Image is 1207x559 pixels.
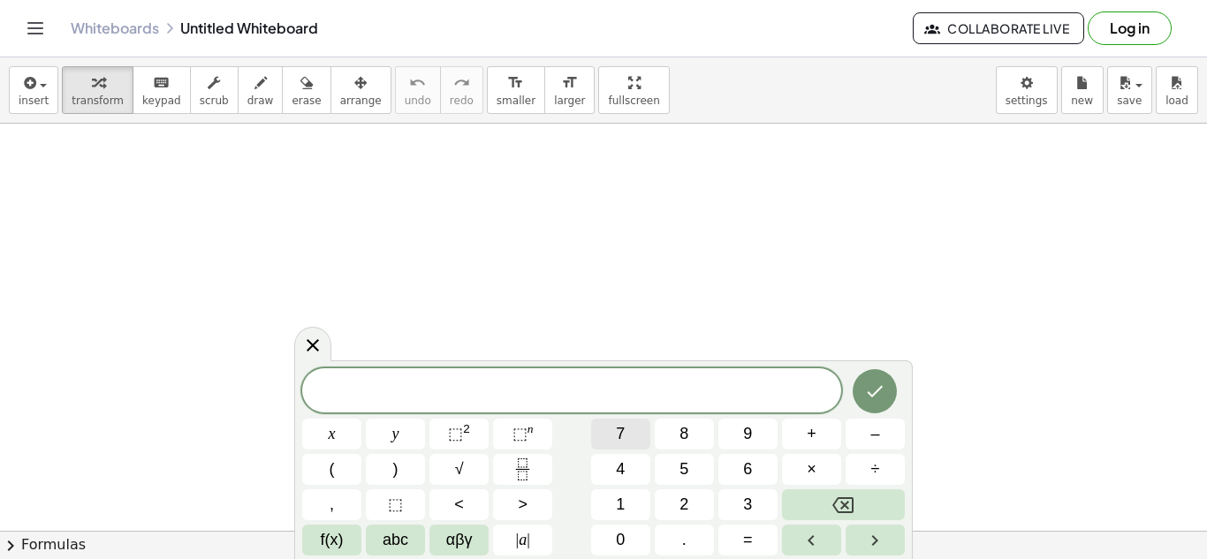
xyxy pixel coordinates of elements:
button: Divide [846,454,905,485]
button: 4 [591,454,650,485]
span: – [870,422,879,446]
span: f(x) [321,528,344,552]
i: format_size [561,72,578,94]
a: Whiteboards [71,19,159,37]
button: . [655,525,714,555]
span: arrange [340,94,382,107]
button: Functions [302,525,361,555]
button: Backspace [782,489,905,520]
i: redo [453,72,470,94]
button: new [1061,66,1104,114]
i: format_size [507,72,524,94]
span: 3 [743,493,752,517]
button: settings [996,66,1058,114]
span: , [330,493,334,517]
span: larger [554,94,585,107]
button: x [302,419,361,449]
button: save [1107,66,1152,114]
button: 0 [591,525,650,555]
button: Placeholder [366,489,425,520]
button: 1 [591,489,650,520]
sup: n [528,422,534,435]
button: Left arrow [782,525,841,555]
button: Minus [846,419,905,449]
button: 7 [591,419,650,449]
button: Equals [718,525,778,555]
span: undo [405,94,431,107]
button: scrub [190,66,239,114]
span: smaller [497,94,535,107]
button: load [1156,66,1198,114]
span: ÷ [871,457,880,481]
button: 6 [718,454,778,485]
button: keyboardkeypad [133,66,191,114]
span: transform [72,94,124,107]
button: Log in [1088,11,1172,45]
span: keypad [142,94,181,107]
span: αβγ [446,528,473,552]
span: abc [383,528,408,552]
button: Greek alphabet [429,525,489,555]
button: ( [302,454,361,485]
button: Less than [429,489,489,520]
button: Collaborate Live [913,12,1084,44]
span: 6 [743,457,752,481]
span: save [1117,94,1142,107]
button: redoredo [440,66,483,114]
button: Fraction [493,454,552,485]
span: + [807,422,816,446]
button: Superscript [493,419,552,449]
button: undoundo [395,66,441,114]
button: Alphabet [366,525,425,555]
span: a [516,528,530,552]
span: settings [1006,94,1048,107]
span: erase [292,94,321,107]
button: Right arrow [846,525,905,555]
button: transform [62,66,133,114]
span: redo [450,94,474,107]
span: = [743,528,753,552]
span: x [329,422,336,446]
span: 7 [616,422,625,446]
span: draw [247,94,274,107]
span: Collaborate Live [928,20,1069,36]
span: 4 [616,457,625,481]
button: 9 [718,419,778,449]
span: 2 [679,493,688,517]
button: 5 [655,454,714,485]
button: Absolute value [493,525,552,555]
button: Done [853,369,897,413]
button: 3 [718,489,778,520]
span: y [392,422,399,446]
button: Greater than [493,489,552,520]
button: Toggle navigation [21,14,49,42]
span: 5 [679,457,688,481]
button: 8 [655,419,714,449]
span: ( [330,457,335,481]
span: 1 [616,493,625,517]
span: | [516,531,520,548]
span: insert [19,94,49,107]
button: Squared [429,419,489,449]
button: , [302,489,361,520]
span: ⬚ [388,493,403,517]
i: undo [409,72,426,94]
button: draw [238,66,284,114]
button: erase [282,66,330,114]
button: Plus [782,419,841,449]
span: × [807,457,816,481]
button: format_sizesmaller [487,66,545,114]
span: 0 [616,528,625,552]
span: 8 [679,422,688,446]
span: ) [393,457,399,481]
button: Square root [429,454,489,485]
button: fullscreen [598,66,669,114]
span: scrub [200,94,229,107]
button: y [366,419,425,449]
button: Times [782,454,841,485]
span: | [527,531,530,548]
i: keyboard [153,72,170,94]
span: ⬚ [512,425,528,442]
span: . [682,528,687,552]
button: ) [366,454,425,485]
